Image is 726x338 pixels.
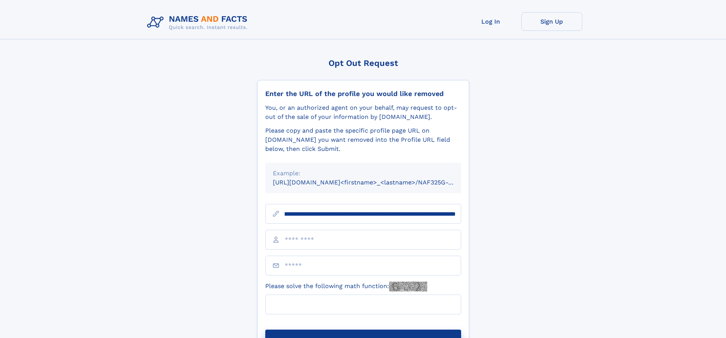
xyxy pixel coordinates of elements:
[144,12,254,33] img: Logo Names and Facts
[257,58,469,68] div: Opt Out Request
[265,282,427,292] label: Please solve the following math function:
[265,126,461,154] div: Please copy and paste the specific profile page URL on [DOMAIN_NAME] you want removed into the Pr...
[265,103,461,122] div: You, or an authorized agent on your behalf, may request to opt-out of the sale of your informatio...
[273,179,476,186] small: [URL][DOMAIN_NAME]<firstname>_<lastname>/NAF325G-xxxxxxxx
[273,169,454,178] div: Example:
[460,12,521,31] a: Log In
[521,12,582,31] a: Sign Up
[265,90,461,98] div: Enter the URL of the profile you would like removed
